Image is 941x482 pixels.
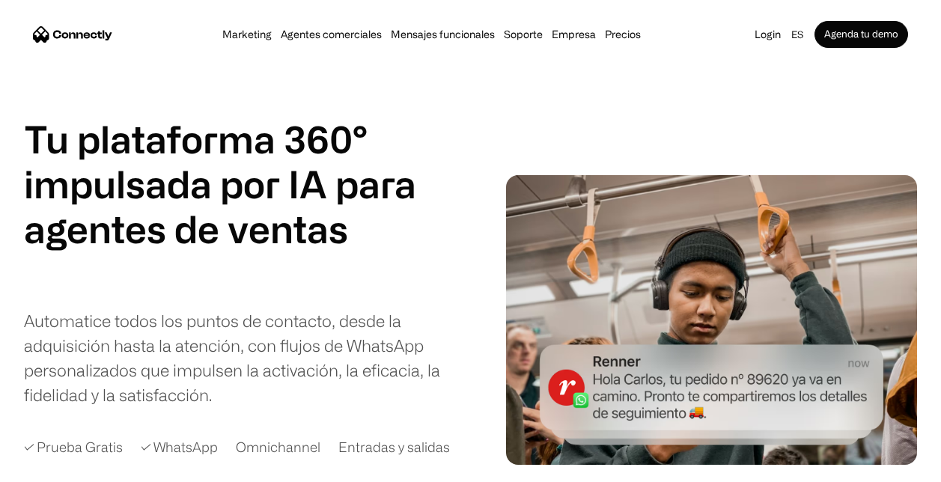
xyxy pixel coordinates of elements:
div: Automatice todos los puntos de contacto, desde la adquisición hasta la atención, con flujos de Wh... [24,308,465,407]
div: Omnichannel [236,437,320,457]
div: carousel [24,207,368,296]
a: Agenda tu demo [814,21,908,48]
div: Entradas y salidas [338,437,450,457]
ul: Language list [30,456,90,477]
div: ✓ WhatsApp [141,437,218,457]
h1: agentes de ventas [24,207,368,251]
div: es [785,24,814,45]
div: es [791,24,803,45]
a: Marketing [218,28,276,40]
div: ✓ Prueba Gratis [24,437,123,457]
a: home [33,23,112,46]
a: Precios [600,28,645,40]
a: Agentes comerciales [276,28,386,40]
div: Empresa [547,24,600,45]
a: Login [750,24,785,45]
div: 1 of 4 [24,207,368,251]
h1: Tu plataforma 360° impulsada por IA para [24,117,416,207]
div: Empresa [552,24,596,45]
a: Mensajes funcionales [386,28,499,40]
aside: Language selected: Español [15,454,90,477]
a: Soporte [499,28,547,40]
